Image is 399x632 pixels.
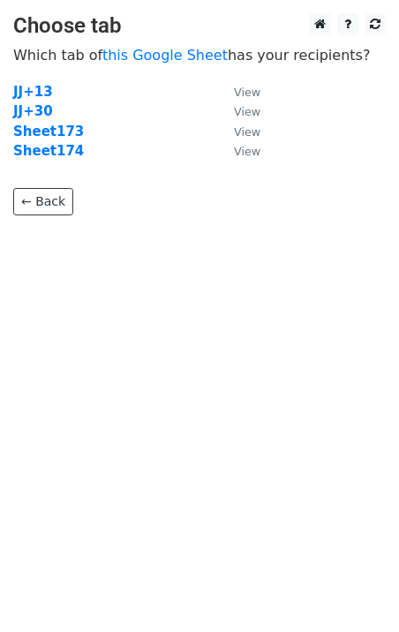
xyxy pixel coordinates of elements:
[234,105,260,118] small: View
[13,46,386,64] p: Which tab of has your recipients?
[13,188,73,215] a: ← Back
[234,86,260,99] small: View
[216,143,260,159] a: View
[102,47,228,64] a: this Google Sheet
[216,84,260,100] a: View
[234,125,260,139] small: View
[13,13,386,39] h3: Choose tab
[13,124,84,139] a: Sheet173
[216,103,260,119] a: View
[216,124,260,139] a: View
[13,143,84,159] a: Sheet174
[13,84,53,100] a: JJ+13
[13,103,53,119] a: JJ+30
[234,145,260,158] small: View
